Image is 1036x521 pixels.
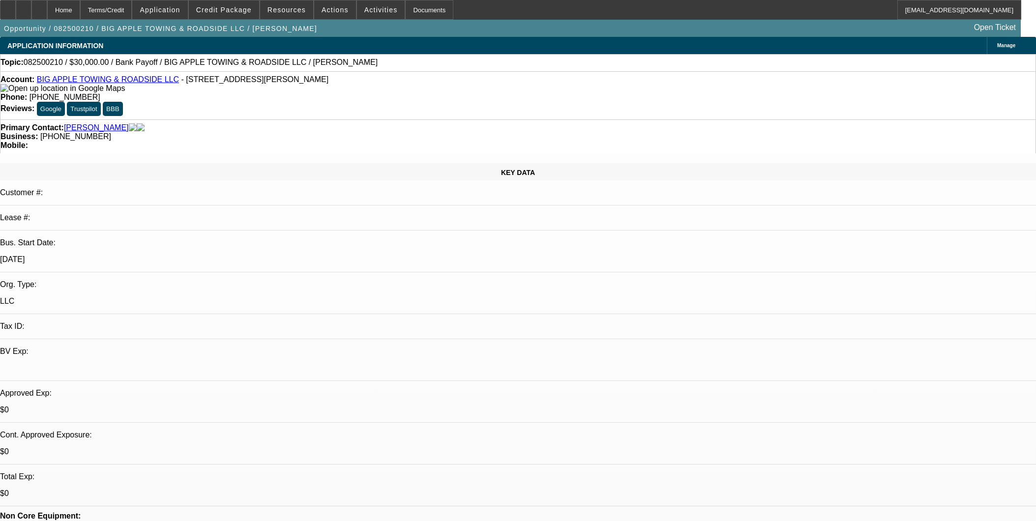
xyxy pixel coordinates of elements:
[970,19,1020,36] a: Open Ticket
[7,42,103,50] span: APPLICATION INFORMATION
[103,102,123,116] button: BBB
[181,75,329,84] span: - [STREET_ADDRESS][PERSON_NAME]
[196,6,252,14] span: Credit Package
[0,84,125,93] img: Open up location in Google Maps
[137,123,145,132] img: linkedin-icon.png
[64,123,129,132] a: [PERSON_NAME]
[30,93,100,101] span: [PHONE_NUMBER]
[0,75,34,84] strong: Account:
[357,0,405,19] button: Activities
[0,84,125,92] a: View Google Maps
[37,75,179,84] a: BIG APPLE TOWING & ROADSIDE LLC
[40,132,111,141] span: [PHONE_NUMBER]
[189,0,259,19] button: Credit Package
[24,58,378,67] span: 082500210 / $30,000.00 / Bank Payoff / BIG APPLE TOWING & ROADSIDE LLC / [PERSON_NAME]
[501,169,535,176] span: KEY DATA
[37,102,65,116] button: Google
[314,0,356,19] button: Actions
[0,141,28,149] strong: Mobile:
[0,123,64,132] strong: Primary Contact:
[260,0,313,19] button: Resources
[0,93,27,101] strong: Phone:
[140,6,180,14] span: Application
[0,132,38,141] strong: Business:
[132,0,187,19] button: Application
[0,58,24,67] strong: Topic:
[267,6,306,14] span: Resources
[129,123,137,132] img: facebook-icon.png
[0,104,34,113] strong: Reviews:
[997,43,1015,48] span: Manage
[364,6,398,14] span: Activities
[4,25,317,32] span: Opportunity / 082500210 / BIG APPLE TOWING & ROADSIDE LLC / [PERSON_NAME]
[322,6,349,14] span: Actions
[67,102,100,116] button: Trustpilot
